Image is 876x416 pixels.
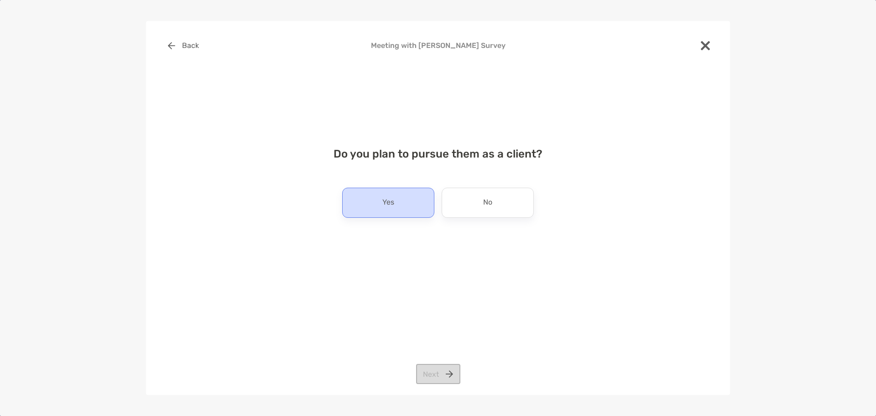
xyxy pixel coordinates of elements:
button: Back [161,36,206,56]
img: close modal [701,41,710,50]
img: button icon [168,42,175,49]
p: Yes [382,195,394,210]
p: No [483,195,492,210]
h4: Meeting with [PERSON_NAME] Survey [161,41,715,50]
h4: Do you plan to pursue them as a client? [161,147,715,160]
